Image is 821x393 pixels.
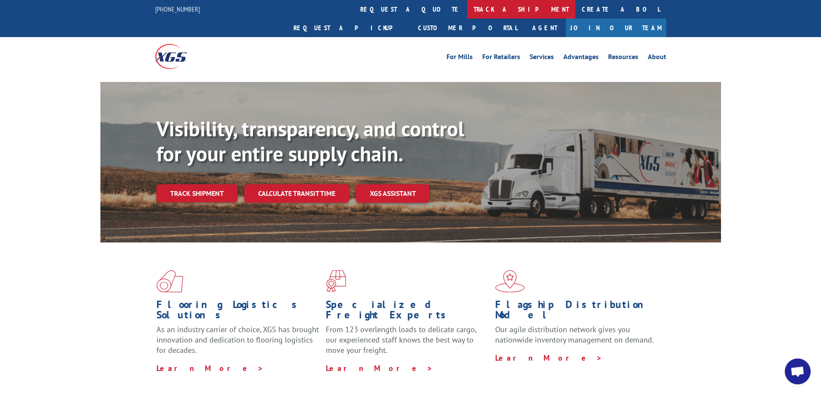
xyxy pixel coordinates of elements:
a: Agent [524,19,566,37]
a: Join Our Team [566,19,666,37]
h1: Flooring Logistics Solutions [156,299,319,324]
img: xgs-icon-flagship-distribution-model-red [495,270,525,292]
b: Visibility, transparency, and control for your entire supply chain. [156,115,464,167]
h1: Specialized Freight Experts [326,299,489,324]
img: xgs-icon-focused-on-flooring-red [326,270,346,292]
span: Our agile distribution network gives you nationwide inventory management on demand. [495,324,654,345]
div: Open chat [785,358,811,384]
a: For Mills [446,53,473,63]
a: Calculate transit time [244,184,349,203]
a: Resources [608,53,638,63]
a: Learn More > [495,353,602,363]
p: From 123 overlength loads to delicate cargo, our experienced staff knows the best way to move you... [326,324,489,363]
a: [PHONE_NUMBER] [155,5,200,13]
a: Learn More > [156,363,264,373]
a: Customer Portal [412,19,524,37]
a: Services [530,53,554,63]
a: Advantages [563,53,599,63]
a: For Retailers [482,53,520,63]
span: As an industry carrier of choice, XGS has brought innovation and dedication to flooring logistics... [156,324,319,355]
a: XGS ASSISTANT [356,184,430,203]
img: xgs-icon-total-supply-chain-intelligence-red [156,270,183,292]
a: Learn More > [326,363,433,373]
h1: Flagship Distribution Model [495,299,658,324]
a: Request a pickup [287,19,412,37]
a: About [648,53,666,63]
a: Track shipment [156,184,237,202]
